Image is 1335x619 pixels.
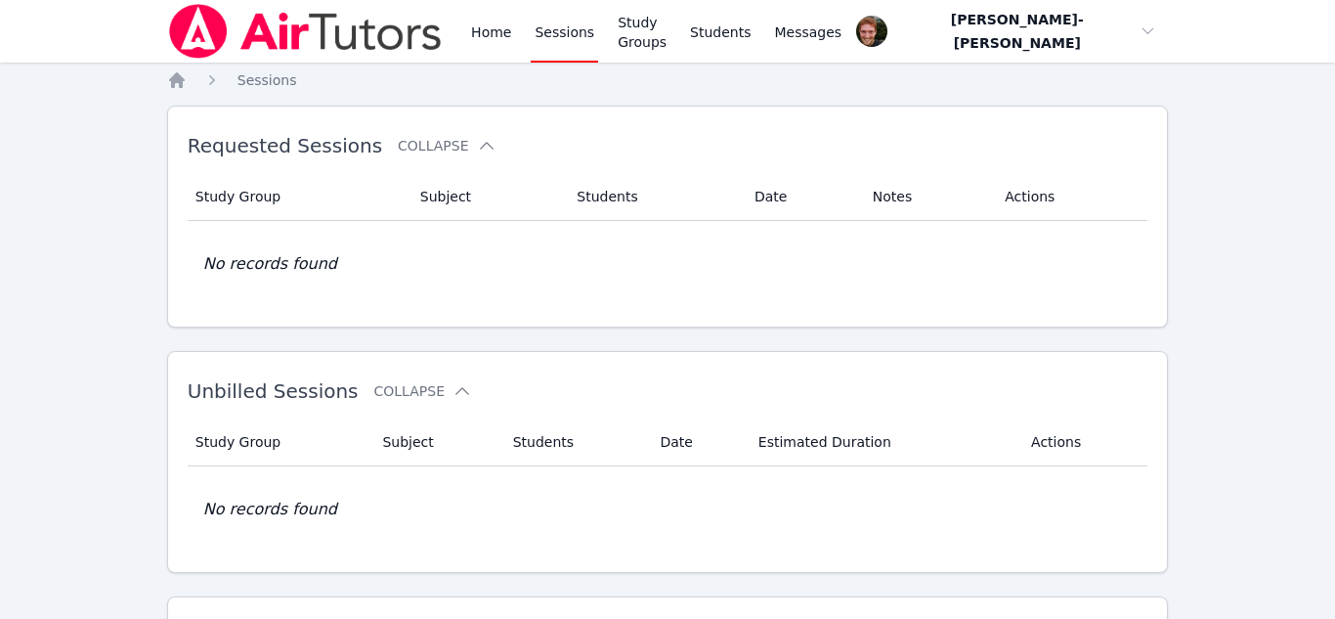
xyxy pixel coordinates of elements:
[1019,419,1147,466] th: Actions
[167,4,444,59] img: Air Tutors
[237,72,297,88] span: Sessions
[188,419,371,466] th: Study Group
[993,173,1147,221] th: Actions
[398,136,495,155] button: Collapse
[747,419,1019,466] th: Estimated Duration
[861,173,993,221] th: Notes
[167,70,1169,90] nav: Breadcrumb
[188,134,382,157] span: Requested Sessions
[370,419,500,466] th: Subject
[374,381,472,401] button: Collapse
[565,173,743,221] th: Students
[188,466,1148,553] td: No records found
[501,419,649,466] th: Students
[648,419,746,466] th: Date
[743,173,861,221] th: Date
[188,221,1148,307] td: No records found
[188,379,359,403] span: Unbilled Sessions
[237,70,297,90] a: Sessions
[188,173,409,221] th: Study Group
[775,22,842,42] span: Messages
[409,173,566,221] th: Subject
